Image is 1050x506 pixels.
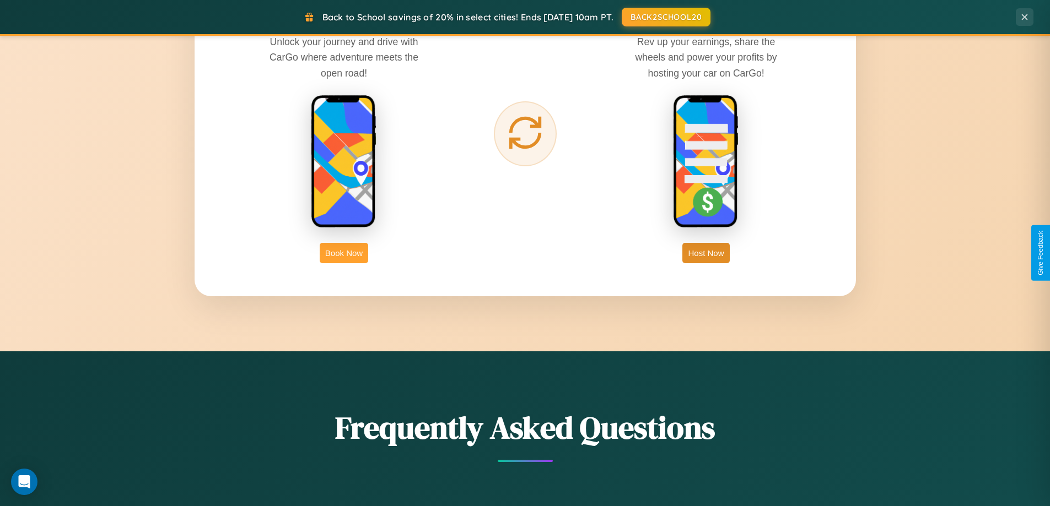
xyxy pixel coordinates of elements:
img: host phone [673,95,739,229]
button: Book Now [320,243,368,263]
span: Back to School savings of 20% in select cities! Ends [DATE] 10am PT. [322,12,613,23]
p: Rev up your earnings, share the wheels and power your profits by hosting your car on CarGo! [623,34,789,80]
p: Unlock your journey and drive with CarGo where adventure meets the open road! [261,34,427,80]
button: Host Now [682,243,729,263]
img: rent phone [311,95,377,229]
div: Open Intercom Messenger [11,469,37,495]
button: BACK2SCHOOL20 [622,8,710,26]
div: Give Feedback [1037,231,1044,275]
h2: Frequently Asked Questions [195,406,856,449]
